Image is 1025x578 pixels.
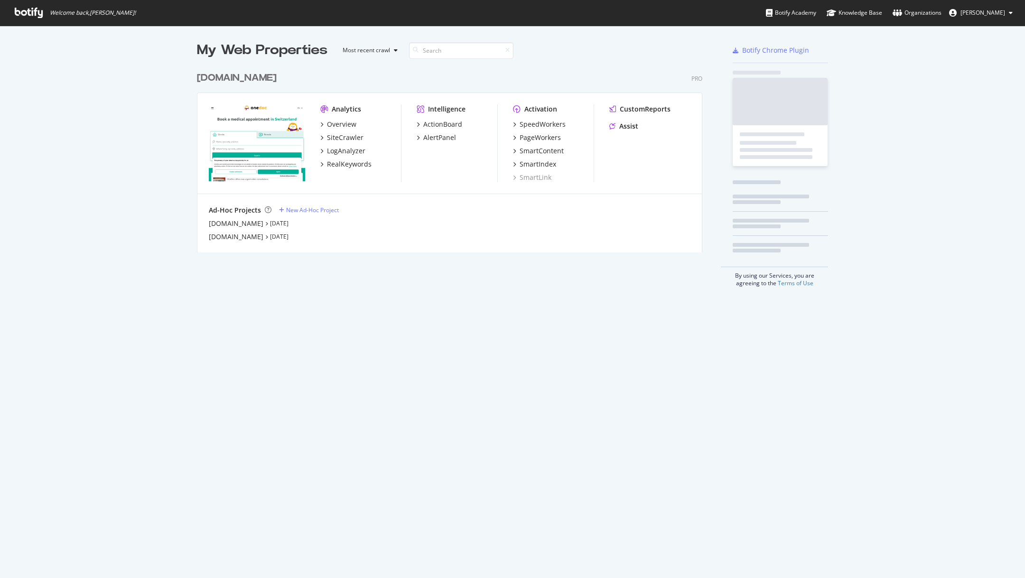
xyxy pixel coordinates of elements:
[941,5,1020,20] button: [PERSON_NAME]
[524,104,557,114] div: Activation
[343,47,390,53] div: Most recent crawl
[513,120,566,129] a: SpeedWorkers
[197,71,280,85] a: [DOMAIN_NAME]
[827,8,882,18] div: Knowledge Base
[609,121,638,131] a: Assist
[520,133,561,142] div: PageWorkers
[209,205,261,215] div: Ad-Hoc Projects
[513,146,564,156] a: SmartContent
[327,120,356,129] div: Overview
[428,104,466,114] div: Intelligence
[320,146,365,156] a: LogAnalyzer
[766,8,816,18] div: Botify Academy
[197,71,277,85] div: [DOMAIN_NAME]
[327,133,363,142] div: SiteCrawler
[409,42,513,59] input: Search
[520,159,556,169] div: SmartIndex
[742,46,809,55] div: Botify Chrome Plugin
[423,120,462,129] div: ActionBoard
[520,146,564,156] div: SmartContent
[513,159,556,169] a: SmartIndex
[209,104,305,181] img: onedoc.ch
[270,219,289,227] a: [DATE]
[279,206,339,214] a: New Ad-Hoc Project
[520,120,566,129] div: SpeedWorkers
[197,41,327,60] div: My Web Properties
[270,233,289,241] a: [DATE]
[335,43,401,58] button: Most recent crawl
[417,120,462,129] a: ActionBoard
[50,9,136,17] span: Welcome back, [PERSON_NAME] !
[513,133,561,142] a: PageWorkers
[620,104,671,114] div: CustomReports
[209,232,263,242] a: [DOMAIN_NAME]
[619,121,638,131] div: Assist
[197,60,710,252] div: grid
[286,206,339,214] div: New Ad-Hoc Project
[423,133,456,142] div: AlertPanel
[893,8,941,18] div: Organizations
[778,279,813,287] a: Terms of Use
[417,133,456,142] a: AlertPanel
[960,9,1005,17] span: Alexie Barthélemy
[691,75,702,83] div: Pro
[320,120,356,129] a: Overview
[327,159,372,169] div: RealKeywords
[721,267,828,287] div: By using our Services, you are agreeing to the
[332,104,361,114] div: Analytics
[209,219,263,228] a: [DOMAIN_NAME]
[320,159,372,169] a: RealKeywords
[513,173,551,182] a: SmartLink
[327,146,365,156] div: LogAnalyzer
[320,133,363,142] a: SiteCrawler
[609,104,671,114] a: CustomReports
[733,46,809,55] a: Botify Chrome Plugin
